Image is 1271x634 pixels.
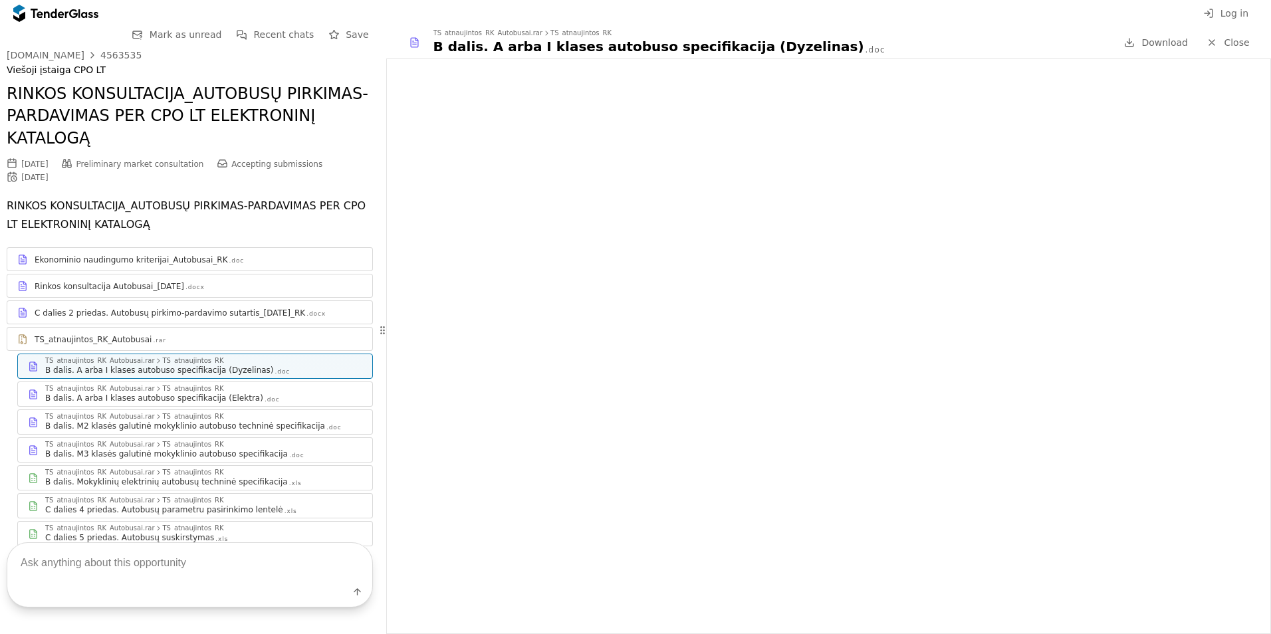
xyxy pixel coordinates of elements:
[21,159,49,169] div: [DATE]
[550,30,612,37] div: TS_atnaujintos_RK
[17,409,373,435] a: TS_atnaujintos_RK_Autobusai.rarTS_atnaujintos_RKB dalis. M2 klasės galutinė mokyklinio autobuso t...
[76,159,204,169] span: Preliminary market consultation
[17,437,373,463] a: TS_atnaujintos_RK_Autobusai.rarTS_atnaujintos_RKB dalis. M3 klasės galutinė mokyklinio autobuso s...
[45,441,155,448] div: TS_atnaujintos_RK_Autobusai.rar
[231,159,322,169] span: Accepting submissions
[306,310,326,318] div: .docx
[35,334,152,345] div: TS_atnaujintos_RK_Autobusai
[45,476,288,487] div: B dalis. Mokyklinių elektrinių autobusų techninė specifikacija
[150,29,222,40] span: Mark as unread
[163,497,224,504] div: TS_atnaujintos_RK
[128,27,226,43] button: Mark as unread
[433,37,864,56] div: B dalis. A arba I klases autobuso specifikacija (Dyzelinas)
[229,257,245,265] div: .doc
[324,27,372,43] button: Save
[1141,37,1188,48] span: Download
[7,197,373,234] p: RINKOS KONSULTACIJA_AUTOBUSŲ PIRKIMAS-PARDAVIMAS PER CPO LT ELEKTRONINĮ KATALOGĄ
[45,449,288,459] div: B dalis. M3 klasės galutinė mokyklinio autobuso specifikacija
[21,173,49,182] div: [DATE]
[45,421,325,431] div: B dalis. M2 klasės galutinė mokyklinio autobuso techninė specifikacija
[17,493,373,518] a: TS_atnaujintos_RK_Autobusai.rarTS_atnaujintos_RKC dalies 4 priedas. Autobusų parametru pasirinkim...
[45,358,155,364] div: TS_atnaujintos_RK_Autobusai.rar
[35,308,305,318] div: C dalies 2 priedas. Autobusų pirkimo-pardavimo sutartis_[DATE]_RK
[289,451,304,460] div: .doc
[7,51,84,60] div: [DOMAIN_NAME]
[35,281,184,292] div: Rinkos konsultacija Autobusai_[DATE]
[17,381,373,407] a: TS_atnaujintos_RK_Autobusai.rarTS_atnaujintos_RKB dalis. A arba I klases autobuso specifikacija (...
[1224,37,1249,48] span: Close
[163,469,224,476] div: TS_atnaujintos_RK
[45,393,263,403] div: B dalis. A arba I klases autobuso specifikacija (Elektra)
[163,441,224,448] div: TS_atnaujintos_RK
[1120,35,1192,51] a: Download
[45,497,155,504] div: TS_atnaujintos_RK_Autobusai.rar
[7,50,142,60] a: [DOMAIN_NAME]4563535
[45,385,155,392] div: TS_atnaujintos_RK_Autobusai.rar
[289,479,302,488] div: .xls
[265,395,280,404] div: .doc
[232,27,318,43] button: Recent chats
[35,255,228,265] div: Ekonominio naudingumo kriterijai_Autobusai_RK
[185,283,205,292] div: .docx
[7,83,373,150] h2: RINKOS KONSULTACIJA_AUTOBUSŲ PIRKIMAS-PARDAVIMAS PER CPO LT ELEKTRONINĮ KATALOGĄ
[45,365,274,375] div: B dalis. A arba I klases autobuso specifikacija (Dyzelinas)
[1199,5,1252,22] button: Log in
[45,469,155,476] div: TS_atnaujintos_RK_Autobusai.rar
[45,504,283,515] div: C dalies 4 priedas. Autobusų parametru pasirinkimo lentelė
[7,64,373,76] div: Viešoji įstaiga CPO LT
[433,30,543,37] div: TS_atnaujintos_RK_Autobusai.rar
[7,327,373,351] a: TS_atnaujintos_RK_Autobusai.rar
[100,51,142,60] div: 4563535
[7,247,373,271] a: Ekonominio naudingumo kriterijai_Autobusai_RK.doc
[275,368,290,376] div: .doc
[17,354,373,379] a: TS_atnaujintos_RK_Autobusai.rarTS_atnaujintos_RKB dalis. A arba I klases autobuso specifikacija (...
[7,274,373,298] a: Rinkos konsultacija Autobusai_[DATE].docx
[17,465,373,490] a: TS_atnaujintos_RK_Autobusai.rarTS_atnaujintos_RKB dalis. Mokyklinių elektrinių autobusų techninė ...
[163,358,224,364] div: TS_atnaujintos_RK
[285,507,297,516] div: .xls
[866,45,885,56] div: .doc
[326,423,342,432] div: .doc
[7,300,373,324] a: C dalies 2 priedas. Autobusų pirkimo-pardavimo sutartis_[DATE]_RK.docx
[253,29,314,40] span: Recent chats
[1199,35,1258,51] a: Close
[45,413,155,420] div: TS_atnaujintos_RK_Autobusai.rar
[163,413,224,420] div: TS_atnaujintos_RK
[153,336,166,345] div: .rar
[346,29,368,40] span: Save
[163,385,224,392] div: TS_atnaujintos_RK
[1220,8,1248,19] span: Log in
